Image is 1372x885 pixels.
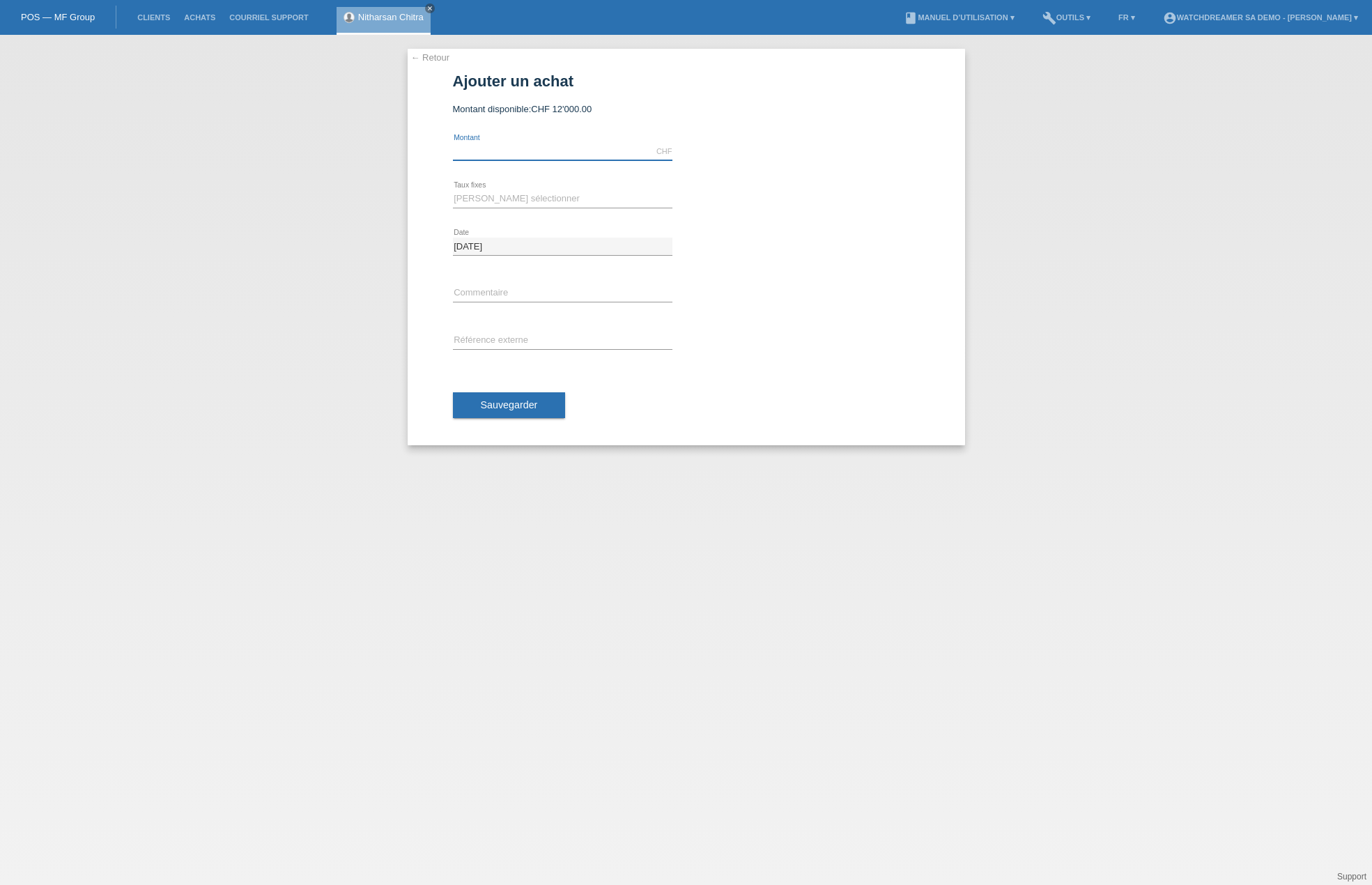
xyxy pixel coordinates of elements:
[1111,13,1142,22] a: FR ▾
[897,13,1021,22] a: bookManuel d’utilisation ▾
[130,13,177,22] a: Clients
[426,5,433,12] i: close
[453,72,920,90] h1: Ajouter un achat
[531,104,592,114] span: CHF 12'000.00
[453,104,920,114] div: Montant disponible:
[1337,872,1366,882] a: Support
[1163,11,1177,25] i: account_circle
[1042,11,1056,25] i: build
[222,13,315,22] a: Courriel Support
[358,12,424,22] a: Nitharsan Chitra
[1156,13,1365,22] a: account_circleWatchdreamer SA Demo - [PERSON_NAME] ▾
[453,392,566,419] button: Sauvegarder
[1035,13,1097,22] a: buildOutils ▾
[481,399,538,410] span: Sauvegarder
[656,147,672,155] div: CHF
[177,13,222,22] a: Achats
[425,3,435,13] a: close
[411,52,450,63] a: ← Retour
[21,12,95,22] a: POS — MF Group
[904,11,918,25] i: book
